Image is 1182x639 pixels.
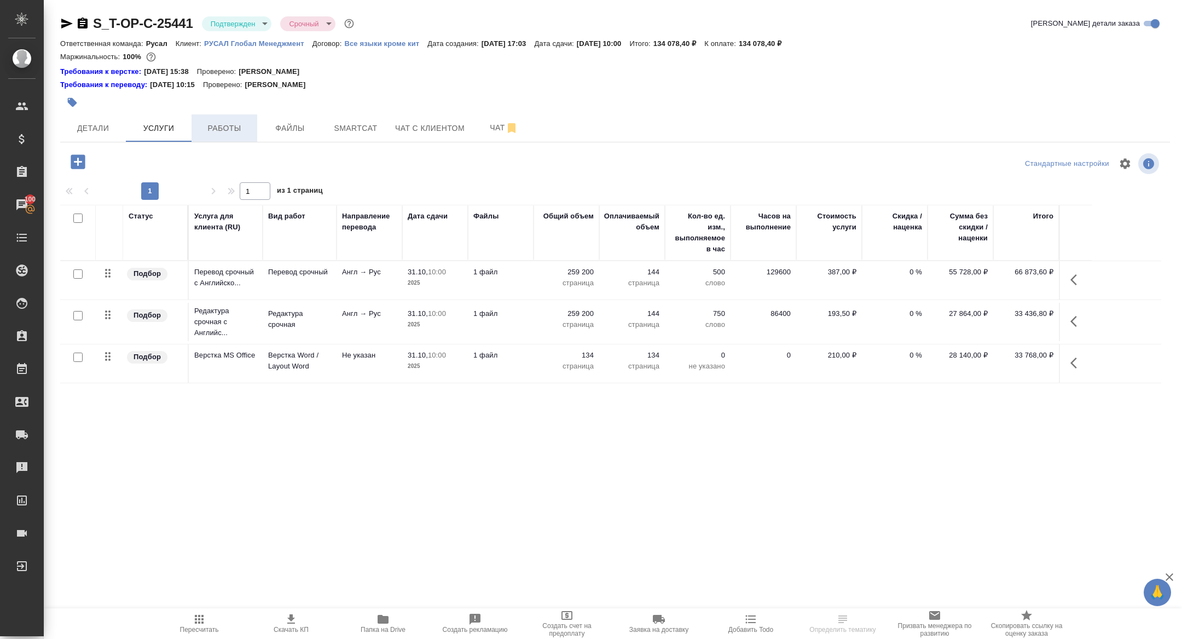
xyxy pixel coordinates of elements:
[867,308,922,319] p: 0 %
[577,39,630,48] p: [DATE] 10:00
[342,308,397,319] p: Англ → Рус
[134,268,161,279] p: Подбор
[731,303,796,341] td: 86400
[473,211,499,222] div: Файлы
[408,211,448,222] div: Дата сдачи
[802,308,856,319] p: 193,50 ₽
[203,79,245,90] p: Проверено:
[473,267,528,278] p: 1 файл
[60,79,150,90] div: Нажми, чтобы открыть папку с инструкцией
[539,350,594,361] p: 134
[867,267,922,278] p: 0 %
[408,268,428,276] p: 31.10,
[987,622,1066,637] span: Скопировать ссылку на оценку заказа
[728,626,773,634] span: Добавить Todo
[605,308,659,319] p: 144
[539,308,594,319] p: 259 200
[337,608,429,639] button: Папка на Drive
[197,66,239,77] p: Проверено:
[539,319,594,330] p: страница
[76,17,89,30] button: Скопировать ссылку
[144,50,158,64] button: 0.00 RUB;
[268,308,331,330] p: Редактура срочная
[342,350,397,361] p: Не указан
[1031,18,1140,29] span: [PERSON_NAME] детали заказа
[670,211,725,255] div: Кол-во ед. изм., выполняемое в час
[605,267,659,278] p: 144
[670,350,725,361] p: 0
[704,39,739,48] p: К оплате:
[443,626,508,634] span: Создать рекламацию
[1064,308,1090,335] button: Показать кнопки
[153,608,245,639] button: Пересчитать
[428,351,446,359] p: 10:00
[268,350,331,372] p: Верстка Word / Layout Word
[933,350,988,361] p: 28 140,00 ₽
[521,608,613,639] button: Создать счет на предоплату
[342,16,356,31] button: Доп статусы указывают на важность/срочность заказа
[629,39,653,48] p: Итого:
[408,309,428,318] p: 31.10,
[202,16,272,31] div: Подтвержден
[670,319,725,330] p: слово
[653,39,704,48] p: 134 078,40 ₽
[344,39,427,48] p: Все языки кроме кит
[670,308,725,319] p: 750
[408,361,462,372] p: 2025
[999,308,1053,319] p: 33 436,80 ₽
[1112,151,1138,177] span: Настроить таблицу
[245,608,337,639] button: Скачать КП
[176,39,204,48] p: Клиент:
[60,39,146,48] p: Ответственная команда:
[264,122,316,135] span: Файлы
[543,211,594,222] div: Общий объем
[889,608,981,639] button: Призвать менеджера по развитию
[605,350,659,361] p: 134
[429,608,521,639] button: Создать рекламацию
[736,211,791,233] div: Часов на выполнение
[277,184,323,200] span: из 1 страниц
[150,79,203,90] p: [DATE] 10:15
[60,53,123,61] p: Маржинальность:
[933,267,988,278] p: 55 728,00 ₽
[478,121,530,135] span: Чат
[93,16,193,31] a: S_T-OP-C-25441
[505,122,518,135] svg: Отписаться
[344,38,427,48] a: Все языки кроме кит
[274,626,309,634] span: Скачать КП
[802,211,856,233] div: Стоимость услуги
[67,122,119,135] span: Детали
[802,267,856,278] p: 387,00 ₽
[605,319,659,330] p: страница
[867,350,922,361] p: 0 %
[60,17,73,30] button: Скопировать ссылку для ЯМессенджера
[999,350,1053,361] p: 33 768,00 ₽
[129,211,153,222] div: Статус
[613,608,705,639] button: Заявка на доставку
[132,122,185,135] span: Услуги
[194,350,257,361] p: Верстка MS Office
[146,39,176,48] p: Русал
[427,39,481,48] p: Дата создания:
[280,16,335,31] div: Подтвержден
[134,352,161,362] p: Подбор
[268,211,305,222] div: Вид работ
[473,308,528,319] p: 1 файл
[286,19,322,28] button: Срочный
[539,267,594,278] p: 259 200
[395,122,465,135] span: Чат с клиентом
[473,350,528,361] p: 1 файл
[342,267,397,278] p: Англ → Рус
[268,267,331,278] p: Перевод срочный
[1033,211,1053,222] div: Итого
[329,122,382,135] span: Smartcat
[933,308,988,319] p: 27 864,00 ₽
[731,344,796,383] td: 0
[605,278,659,289] p: страница
[629,626,688,634] span: Заявка на доставку
[408,319,462,330] p: 2025
[198,122,251,135] span: Работы
[134,310,161,321] p: Подбор
[1148,581,1167,604] span: 🙏
[194,306,257,338] p: Редактура срочная с Английс...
